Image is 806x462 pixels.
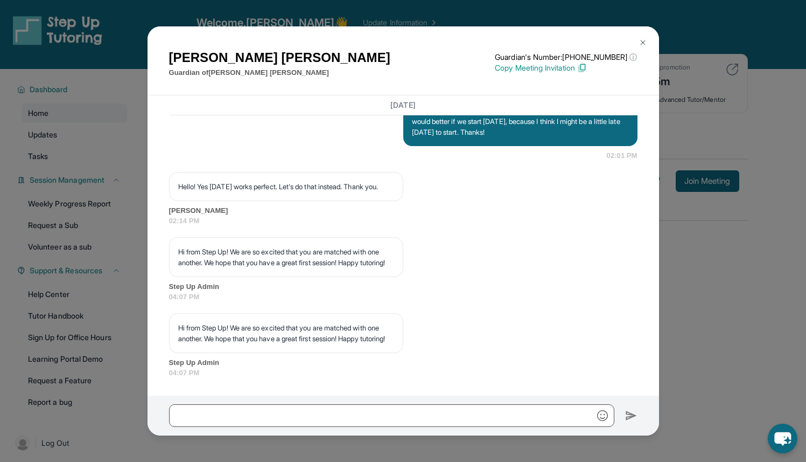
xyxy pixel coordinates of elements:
[169,67,390,78] p: Guardian of [PERSON_NAME] [PERSON_NAME]
[178,181,394,192] p: Hello! Yes [DATE] works perfect. Let's do that instead. Thank you.
[607,150,637,161] span: 02:01 PM
[169,292,637,302] span: 04:07 PM
[495,63,637,73] p: Copy Meeting Invitation
[597,410,608,421] img: Emoji
[169,216,637,226] span: 02:14 PM
[495,52,637,63] p: Guardian's Number: [PHONE_NUMBER]
[639,38,647,47] img: Close Icon
[169,357,637,368] span: Step Up Admin
[629,52,637,63] span: ⓘ
[169,368,637,378] span: 04:07 PM
[412,94,629,137] p: Hello, [PERSON_NAME]. Is [PERSON_NAME] going be available to start tutoring, [DATE]? If she can't...
[577,63,587,73] img: Copy Icon
[169,205,637,216] span: [PERSON_NAME]
[169,281,637,292] span: Step Up Admin
[178,322,394,344] p: Hi from Step Up! We are so excited that you are matched with one another. We hope that you have a...
[178,246,394,268] p: Hi from Step Up! We are so excited that you are matched with one another. We hope that you have a...
[169,48,390,67] h1: [PERSON_NAME] [PERSON_NAME]
[169,100,637,111] h3: [DATE]
[768,424,797,453] button: chat-button
[625,409,637,422] img: Send icon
